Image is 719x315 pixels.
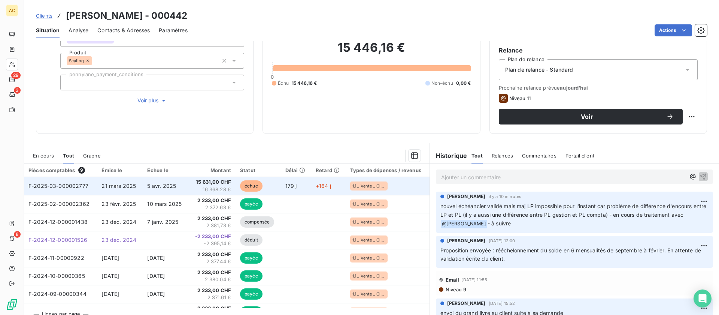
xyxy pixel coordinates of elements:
[159,27,188,34] span: Paramètres
[36,27,60,34] span: Situation
[14,87,21,94] span: 3
[316,167,341,173] div: Retard
[492,153,513,159] span: Relances
[446,277,459,283] span: Email
[66,9,187,22] h3: [PERSON_NAME] - 000442
[292,80,317,87] span: 15 446,16 €
[352,256,385,260] span: 1.1 _ Vente _ Clients
[193,233,231,240] span: -2 233,00 CHF
[271,74,274,80] span: 0
[352,238,385,242] span: 1.1 _ Vente _ Clients
[456,80,471,87] span: 0,00 €
[445,286,466,292] span: Niveau 9
[447,237,486,244] span: [PERSON_NAME]
[447,300,486,307] span: [PERSON_NAME]
[352,220,385,224] span: 1.1 _ Vente _ Clients
[78,167,85,174] span: 9
[694,289,712,307] div: Open Intercom Messenger
[489,301,515,306] span: [DATE] 15:52
[28,273,85,279] span: F-2024-10-00000365
[193,186,231,193] span: 16 368,28 €
[240,180,263,192] span: échue
[193,258,231,265] span: 2 377,44 €
[147,167,184,173] div: Échue le
[147,255,165,261] span: [DATE]
[240,252,263,264] span: payée
[36,13,52,19] span: Clients
[60,96,244,105] button: Voir plus
[137,97,167,104] span: Voir plus
[101,237,136,243] span: 23 déc. 2024
[193,197,231,204] span: 2 233,00 CHF
[522,153,556,159] span: Commentaires
[97,27,150,34] span: Contacts & Adresses
[193,204,231,211] span: 2 372,63 €
[147,291,165,297] span: [DATE]
[505,66,573,73] span: Plan de relance - Standard
[101,201,136,207] span: 23 févr. 2025
[28,183,88,189] span: F-2025-03-000002777
[430,151,467,160] h6: Historique
[352,292,385,296] span: 1.1 _ Vente _ Clients
[33,153,54,159] span: En cours
[240,270,263,282] span: payée
[28,219,88,225] span: F-2024-12-000001438
[240,288,263,300] span: payée
[28,291,87,297] span: F-2024-09-00000344
[101,167,138,173] div: Émise le
[193,305,231,312] span: 2 233,00 CHF
[147,219,178,225] span: 7 janv. 2025
[193,251,231,258] span: 2 233,00 CHF
[350,167,425,173] div: Types de dépenses / revenus
[147,183,176,189] span: 5 avr. 2025
[6,298,18,310] img: Logo LeanPay
[193,222,231,229] span: 2 381,73 €
[28,201,90,207] span: F-2025-02-000002362
[63,153,74,159] span: Tout
[431,80,453,87] span: Non-échu
[352,202,385,206] span: 1.1 _ Vente _ Clients
[67,79,73,86] input: Ajouter une valeur
[509,95,531,101] span: Niveau 11
[83,153,101,159] span: Graphe
[193,240,231,247] span: -2 395,14 €
[11,72,21,79] span: 29
[461,277,487,282] span: [DATE] 11:55
[101,255,119,261] span: [DATE]
[193,215,231,222] span: 2 233,00 CHF
[272,40,471,63] h2: 15 446,16 €
[316,183,331,189] span: +164 j
[101,273,119,279] span: [DATE]
[28,255,84,261] span: F-2024-11-00000922
[285,167,307,173] div: Délai
[499,85,698,91] span: Prochaine relance prévue
[508,114,666,120] span: Voir
[560,85,588,91] span: aujourd’hui
[440,203,708,218] span: nouvel échéancier validé mais maj LP impossible pour l'instant car problème de différence d'encou...
[240,167,276,173] div: Statut
[193,276,231,283] span: 2 380,04 €
[69,58,84,63] span: Scaling
[489,238,515,243] span: [DATE] 12:00
[28,237,87,243] span: F-2024-12-000001526
[285,183,297,189] span: 179 j
[69,27,88,34] span: Analyse
[471,153,483,159] span: Tout
[101,183,136,189] span: 21 mars 2025
[441,220,487,228] span: @ [PERSON_NAME]
[352,184,385,188] span: 1.1 _ Vente _ Clients
[488,220,511,226] span: - à suivre
[6,4,18,16] div: AC
[147,201,182,207] span: 10 mars 2025
[193,287,231,294] span: 2 233,00 CHF
[101,219,136,225] span: 23 déc. 2024
[147,273,165,279] span: [DATE]
[499,46,698,55] h6: Relance
[499,109,683,124] button: Voir
[447,193,486,200] span: [PERSON_NAME]
[193,269,231,276] span: 2 233,00 CHF
[101,291,119,297] span: [DATE]
[278,80,289,87] span: Échu
[36,12,52,19] a: Clients
[440,247,703,262] span: Proposition envoyée : rééchelonnement du solde en 6 mensualités de septembre à février. En attent...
